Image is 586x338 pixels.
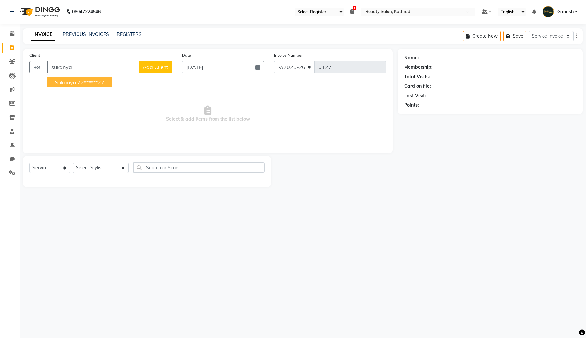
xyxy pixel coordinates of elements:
img: logo [17,3,61,21]
button: Create New [463,31,501,41]
span: Ganesh [557,9,574,15]
b: 08047224946 [72,3,101,21]
label: Invoice Number [274,52,302,58]
a: INVOICE [31,29,55,41]
button: Add Client [139,61,172,73]
label: Client [29,52,40,58]
span: Select & add items from the list below [29,81,386,147]
div: Points: [404,102,419,109]
input: Search by Name/Mobile/Email/Code [47,61,139,73]
span: 1 [353,6,356,10]
button: +91 [29,61,48,73]
div: Total Visits: [404,73,430,80]
a: PREVIOUS INVOICES [63,31,109,37]
span: Add Client [143,64,168,70]
div: Name: [404,54,419,61]
button: Save [503,31,526,41]
div: Membership: [404,64,433,71]
div: Last Visit: [404,92,426,99]
a: 1 [350,9,354,15]
a: REGISTERS [117,31,142,37]
span: Sukanya [55,79,76,85]
img: Ganesh [543,6,554,17]
input: Search or Scan [133,162,265,173]
label: Date [182,52,191,58]
div: Card on file: [404,83,431,90]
